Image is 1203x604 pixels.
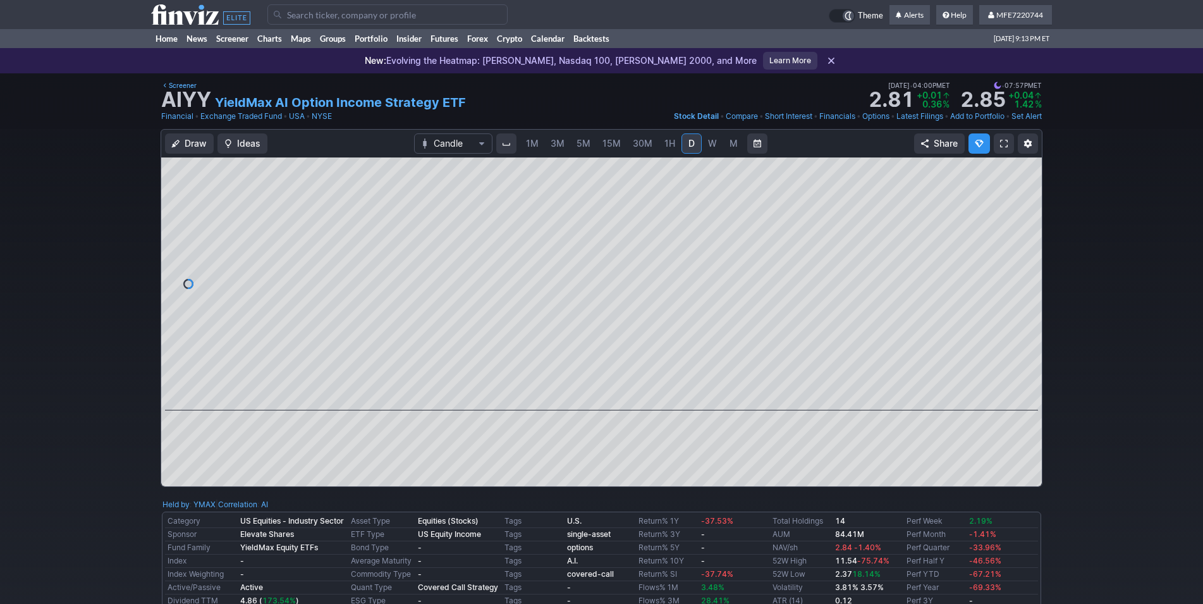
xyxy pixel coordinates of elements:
[161,110,193,123] a: Financial
[914,133,965,154] button: Share
[161,90,211,110] h1: AIYY
[1014,99,1034,109] span: 1.42
[763,52,817,70] a: Learn More
[597,133,626,154] a: 15M
[636,568,699,581] td: Return% SI
[414,133,492,154] button: Chart Type
[240,556,244,565] b: -
[200,110,282,123] a: Exchange Traded Fund
[636,515,699,528] td: Return% 1Y
[182,29,212,48] a: News
[857,556,889,565] span: -75.74%
[348,581,415,595] td: Quant Type
[765,110,812,123] a: Short Interest
[1006,110,1010,123] span: •
[896,110,943,123] a: Latest Filings
[862,110,889,123] a: Options
[814,110,818,123] span: •
[218,500,257,509] a: Correlation
[463,29,492,48] a: Forex
[960,90,1006,110] strong: 2.85
[659,133,681,154] a: 1H
[165,133,214,154] button: Draw
[348,515,415,528] td: Asset Type
[723,133,743,154] a: M
[720,110,724,123] span: •
[681,133,702,154] a: D
[545,133,570,154] a: 3M
[636,581,699,595] td: Flows% 1M
[240,543,318,552] b: YieldMax Equity ETFs
[195,110,199,123] span: •
[567,543,593,552] a: options
[216,498,268,511] div: | :
[240,529,294,539] b: Elevate Shares
[969,582,1001,592] span: -69.33%
[418,543,422,552] b: -
[904,555,967,568] td: Perf Half Y
[896,111,943,121] span: Latest Filings
[502,528,565,541] td: Tags
[702,133,723,154] a: W
[730,138,738,149] span: M
[852,569,881,579] span: 18.14%
[701,582,724,592] span: 3.48%
[969,569,1001,579] span: -67.21%
[688,138,695,149] span: D
[633,138,652,149] span: 30M
[520,133,544,154] a: 1M
[492,29,527,48] a: Crypto
[747,133,767,154] button: Range
[567,569,614,579] a: covered-call
[943,99,950,109] span: %
[708,138,717,149] span: W
[240,516,344,526] b: US Equities - Industry Sector
[286,29,315,48] a: Maps
[701,529,705,539] b: -
[944,110,949,123] span: •
[904,581,967,595] td: Perf Year
[770,541,833,555] td: NAV/sh
[165,555,238,568] td: Index
[701,556,705,565] b: -
[165,515,238,528] td: Category
[502,541,565,555] td: Tags
[365,55,386,66] span: New:
[889,5,930,25] a: Alerts
[567,582,571,592] b: -
[569,29,614,48] a: Backtests
[253,29,286,48] a: Charts
[636,555,699,568] td: Return% 10Y
[858,9,883,23] span: Theme
[161,80,197,91] a: Screener
[835,569,881,579] b: 2.37
[496,133,516,154] button: Interval
[502,555,565,568] td: Tags
[567,556,578,565] a: A.I.
[770,568,833,581] td: 52W Low
[240,582,263,592] b: Active
[627,133,658,154] a: 30M
[418,516,479,526] b: Equities (Stocks)
[922,99,942,109] span: 0.36
[312,110,332,123] a: NYSE
[904,541,967,555] td: Perf Quarter
[350,29,392,48] a: Portfolio
[1011,110,1042,123] a: Set Alert
[996,10,1043,20] span: MFE7220744
[969,543,1001,552] span: -33.96%
[910,80,913,91] span: •
[418,529,481,539] b: US Equity Income
[819,110,855,123] a: Financials
[934,137,958,150] span: Share
[968,133,990,154] button: Explore new features
[904,515,967,528] td: Perf Week
[857,110,861,123] span: •
[267,4,508,25] input: Search
[636,541,699,555] td: Return% 5Y
[770,515,833,528] td: Total Holdings
[212,29,253,48] a: Screener
[567,529,611,539] b: single-asset
[571,133,596,154] a: 5M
